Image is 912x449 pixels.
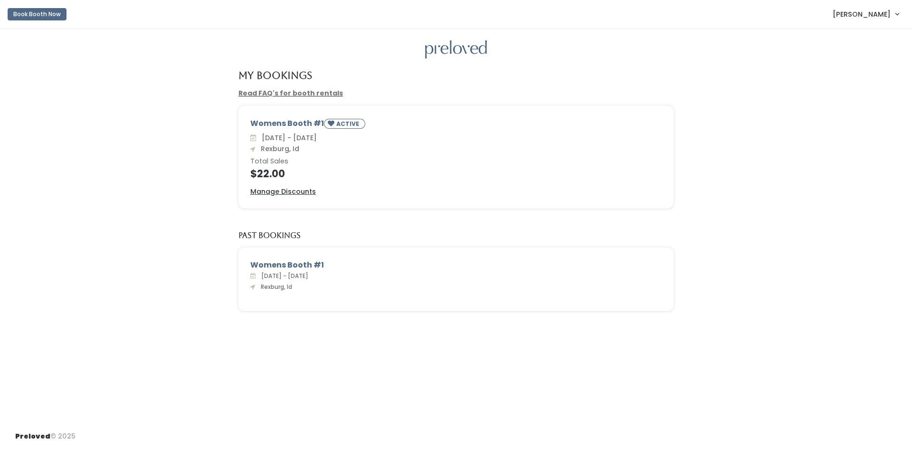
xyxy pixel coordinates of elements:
small: ACTIVE [336,120,361,128]
img: preloved logo [425,40,487,59]
u: Manage Discounts [250,187,316,196]
h6: Total Sales [250,158,662,165]
h5: Past Bookings [238,231,301,240]
a: Manage Discounts [250,187,316,197]
h4: My Bookings [238,70,312,81]
a: Book Booth Now [8,4,66,25]
div: © 2025 [15,424,76,441]
span: Preloved [15,431,50,441]
span: [DATE] - [DATE] [258,133,317,143]
a: [PERSON_NAME] [823,4,908,24]
span: [DATE] - [DATE] [257,272,308,280]
button: Book Booth Now [8,8,66,20]
span: Rexburg, Id [257,144,299,153]
span: [PERSON_NAME] [833,9,891,19]
span: Rexburg, Id [257,283,292,291]
div: Womens Booth #1 [250,259,662,271]
div: Womens Booth #1 [250,118,662,133]
a: Read FAQ's for booth rentals [238,88,343,98]
h4: $22.00 [250,168,662,179]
